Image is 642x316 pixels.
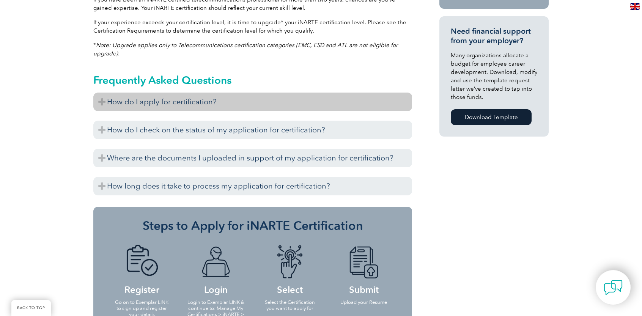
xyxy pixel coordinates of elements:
[93,18,412,35] p: If your experience exceeds your certification level, it is time to upgrade* your iNARTE certifica...
[195,245,237,280] img: icon-blue-laptop-male.png
[260,245,319,294] h4: Select
[93,42,398,57] em: Note: Upgrade applies only to Telecommunications certification categories (EMC, ESD and ATL are n...
[451,51,537,101] p: Many organizations allocate a budget for employee career development. Download, modify and use th...
[451,27,537,46] h3: Need financial support from your employer?
[112,245,171,294] h4: Register
[93,149,412,167] h3: Where are the documents I uploaded in support of my application for certification?
[334,245,393,294] h4: Submit
[260,299,319,311] p: Select the Certification you want to apply for
[269,245,311,280] img: icon-blue-finger-button.png
[93,74,412,86] h2: Frequently Asked Questions
[121,245,163,280] img: icon-blue-doc-tick.png
[186,245,245,294] h4: Login
[343,245,385,280] img: icon-blue-doc-arrow.png
[334,299,393,305] p: Upload your Resume
[604,278,623,297] img: contact-chat.png
[451,109,532,125] a: Download Template
[93,121,412,139] h3: How do I check on the status of my application for certification?
[93,93,412,111] h3: How do I apply for certification?
[93,177,412,195] h3: How long does it take to process my application for certification?
[630,3,640,10] img: en
[11,300,51,316] a: BACK TO TOP
[105,218,401,233] h3: Steps to Apply for iNARTE Certification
